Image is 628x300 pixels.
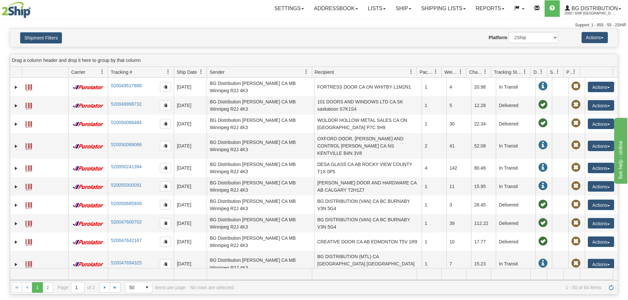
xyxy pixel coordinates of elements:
[571,163,581,172] span: Pickup Not Assigned
[538,181,548,191] span: In Transit
[391,0,416,17] a: Ship
[560,0,626,17] a: BG Distribution 2569 / Ship [GEOGRAPHIC_DATA]
[160,100,171,110] button: Copy to clipboard
[571,100,581,109] span: Pickup Not Assigned
[25,218,32,228] a: Label
[174,159,207,177] td: [DATE]
[174,115,207,133] td: [DATE]
[314,214,422,232] td: BG DISTRIBUTION (VAN) CA BC BURNABY V3N 5G4
[111,219,141,225] a: 520047600702
[314,196,422,214] td: BG DISTRIBUTION (VAN) CA BC BURNABY V3N 5G4
[422,214,446,232] td: 1
[111,201,141,206] a: 520050685939
[174,214,207,232] td: [DATE]
[207,96,314,115] td: BG Distribution [PERSON_NAME] CA MB Winnipeg R2J 4K3
[446,133,471,159] td: 41
[314,232,422,251] td: CREATIVE DOOR CA AB EDMONTON T5V 1R9
[538,141,548,150] span: In Transit
[314,133,422,159] td: OXFORD DOOR, [PERSON_NAME] AND CONTROL [PERSON_NAME] CA NS KENTVILLE B4N 3V8
[174,133,207,159] td: [DATE]
[163,66,174,77] a: Tracking # filter column settings
[588,82,614,92] button: Actions
[111,164,141,169] a: 520050241394
[25,100,32,110] a: Label
[111,142,141,147] a: 520050089066
[174,96,207,115] td: [DATE]
[582,32,608,43] button: Actions
[571,259,581,268] span: Pickup Not Assigned
[469,69,483,75] span: Charge
[111,260,141,265] a: 520047694325
[25,162,32,173] a: Label
[422,115,446,133] td: 1
[174,232,207,251] td: [DATE]
[25,258,32,269] a: Label
[129,284,138,291] span: 50
[571,141,581,150] span: Pickup Not Assigned
[25,118,32,129] a: Label
[422,78,446,96] td: 1
[471,214,496,232] td: 112.22
[538,82,548,91] span: In Transit
[207,159,314,177] td: BG Distribution [PERSON_NAME] CA MB Winnipeg R2J 4K3
[111,83,141,88] a: 520049517888
[446,96,471,115] td: 5
[13,165,19,172] a: Expand
[32,282,43,293] span: Page 1
[71,240,105,245] img: 11 - Purolator
[142,282,152,293] span: select
[430,66,441,77] a: Packages filter column settings
[588,100,614,111] button: Actions
[471,115,496,133] td: 22.34
[25,81,32,92] a: Label
[160,218,171,228] button: Copy to clipboard
[43,282,53,293] a: 2
[496,115,535,133] td: Delivered
[2,22,626,28] div: Support: 1 - 855 - 55 - 2SHIP
[455,66,466,77] a: Weight filter column settings
[538,119,548,128] span: On time
[269,0,309,17] a: Settings
[405,66,417,77] a: Recipient filter column settings
[446,214,471,232] td: 39
[160,141,171,151] button: Copy to clipboard
[422,196,446,214] td: 1
[471,159,496,177] td: 80.46
[315,69,334,75] span: Recipient
[363,0,391,17] a: Lists
[588,200,614,210] button: Actions
[210,69,224,75] span: Sender
[538,200,548,209] span: On time
[13,143,19,150] a: Expand
[471,251,496,277] td: 15.23
[71,122,105,127] img: 11 - Purolator
[588,163,614,173] button: Actions
[111,69,132,75] span: Tracking #
[496,159,535,177] td: In Transit
[538,237,548,246] span: On time
[177,69,197,75] span: Ship Date
[314,159,422,177] td: DESA GLASS CA AB ROCKY VIEW COUNTY T1X 0P5
[422,177,446,196] td: 1
[496,214,535,232] td: Delivered
[207,251,314,277] td: BG Distribution [PERSON_NAME] CA MB Winnipeg R2J 4K3
[571,119,581,128] span: Pickup Not Assigned
[207,115,314,133] td: BG Distribution [PERSON_NAME] CA MB Winnipeg R2J 4K3
[571,200,581,209] span: Pickup Not Assigned
[571,181,581,191] span: Pickup Not Assigned
[71,184,105,189] img: 11 - Purolator
[571,218,581,228] span: Pickup Not Assigned
[489,34,507,41] label: Platform
[160,82,171,92] button: Copy to clipboard
[10,54,618,67] div: grid grouping header
[111,238,141,243] a: 520047642167
[588,218,614,229] button: Actions
[569,66,580,77] a: Pickup Status filter column settings
[444,69,458,75] span: Weight
[190,285,234,290] div: No rows are selected
[566,69,572,75] span: Pickup Status
[538,218,548,228] span: On time
[97,66,108,77] a: Carrier filter column settings
[538,259,548,268] span: In Transit
[422,159,446,177] td: 4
